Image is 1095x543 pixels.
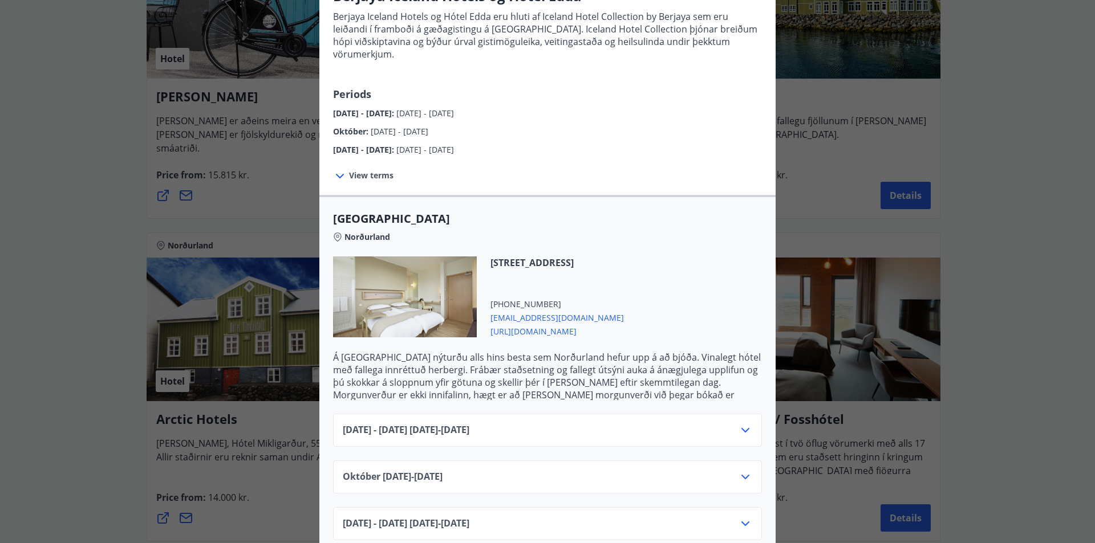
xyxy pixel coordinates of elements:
[490,324,624,337] span: [URL][DOMAIN_NAME]
[343,423,469,437] span: [DATE] - [DATE] [DATE] - [DATE]
[396,108,454,119] span: [DATE] - [DATE]
[333,108,396,119] span: [DATE] - [DATE] :
[333,10,762,60] p: Berjaya Iceland Hotels og Hótel Edda eru hluti af Iceland Hotel Collection by Berjaya sem eru lei...
[490,299,624,310] span: [PHONE_NUMBER]
[333,87,371,101] span: Periods
[333,351,762,414] p: Á [GEOGRAPHIC_DATA] nýturðu alls hins besta sem Norðurland hefur upp á að bjóða. Vinalegt hótel m...
[371,126,428,137] span: [DATE] - [DATE]
[349,170,394,181] span: View terms
[396,144,454,155] span: [DATE] - [DATE]
[344,231,390,243] span: Norðurland
[333,126,371,137] span: Október :
[490,310,624,324] span: [EMAIL_ADDRESS][DOMAIN_NAME]
[490,256,624,269] span: [STREET_ADDRESS]
[333,144,396,155] span: [DATE] - [DATE] :
[333,211,762,227] span: [GEOGRAPHIC_DATA]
